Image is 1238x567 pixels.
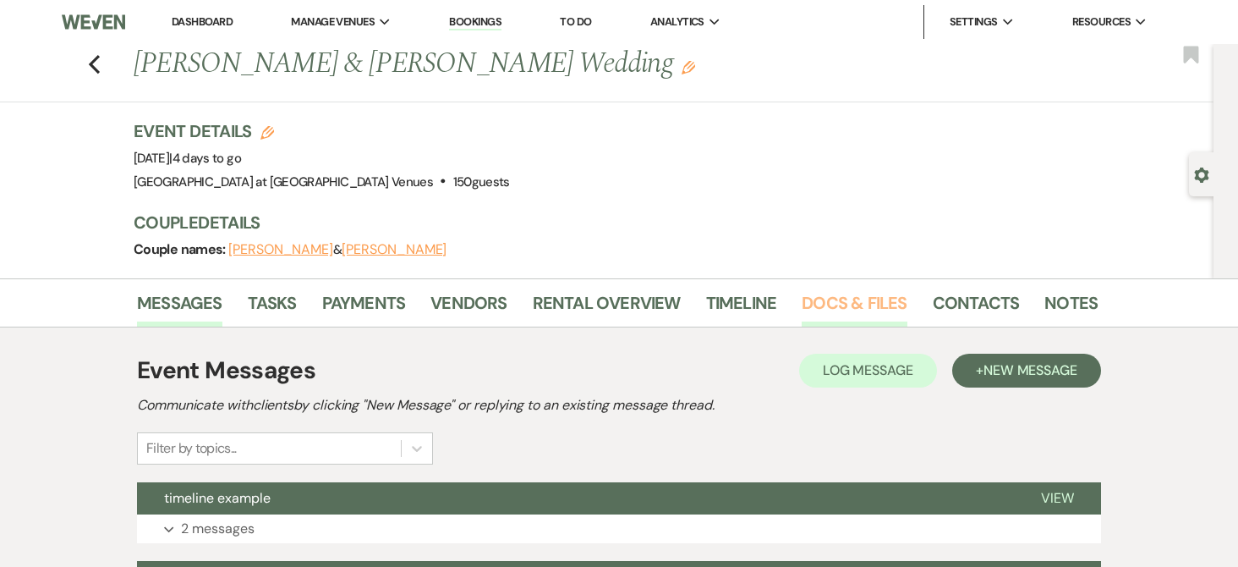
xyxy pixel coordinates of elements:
[164,489,271,507] span: timeline example
[137,395,1101,416] h2: Communicate with clients by clicking "New Message" or replying to an existing message thread.
[342,243,446,256] button: [PERSON_NAME]
[449,14,501,30] a: Bookings
[137,482,1014,515] button: timeline example
[802,289,907,327] a: Docs & Files
[172,14,233,29] a: Dashboard
[137,289,222,327] a: Messages
[430,289,507,327] a: Vendors
[453,173,510,190] span: 150 guests
[228,241,446,258] span: &
[1194,166,1209,182] button: Open lead details
[1014,482,1101,515] button: View
[1044,289,1098,327] a: Notes
[134,211,1081,234] h3: Couple Details
[1041,489,1074,507] span: View
[169,150,241,167] span: |
[933,289,1020,327] a: Contacts
[950,14,998,30] span: Settings
[682,59,695,74] button: Edit
[146,438,237,459] div: Filter by topics...
[1072,14,1131,30] span: Resources
[137,515,1101,543] button: 2 messages
[248,289,297,327] a: Tasks
[134,119,510,143] h3: Event Details
[952,354,1101,388] button: +New Message
[173,150,241,167] span: 4 days to go
[62,4,125,40] img: Weven Logo
[533,289,681,327] a: Rental Overview
[560,14,591,29] a: To Do
[134,173,433,190] span: [GEOGRAPHIC_DATA] at [GEOGRAPHIC_DATA] Venues
[823,361,913,379] span: Log Message
[706,289,777,327] a: Timeline
[983,361,1077,379] span: New Message
[291,14,375,30] span: Manage Venues
[799,354,937,388] button: Log Message
[228,243,333,256] button: [PERSON_NAME]
[134,44,891,85] h1: [PERSON_NAME] & [PERSON_NAME] Wedding
[322,289,406,327] a: Payments
[181,518,255,540] p: 2 messages
[134,240,228,258] span: Couple names:
[137,353,315,388] h1: Event Messages
[650,14,704,30] span: Analytics
[134,150,241,167] span: [DATE]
